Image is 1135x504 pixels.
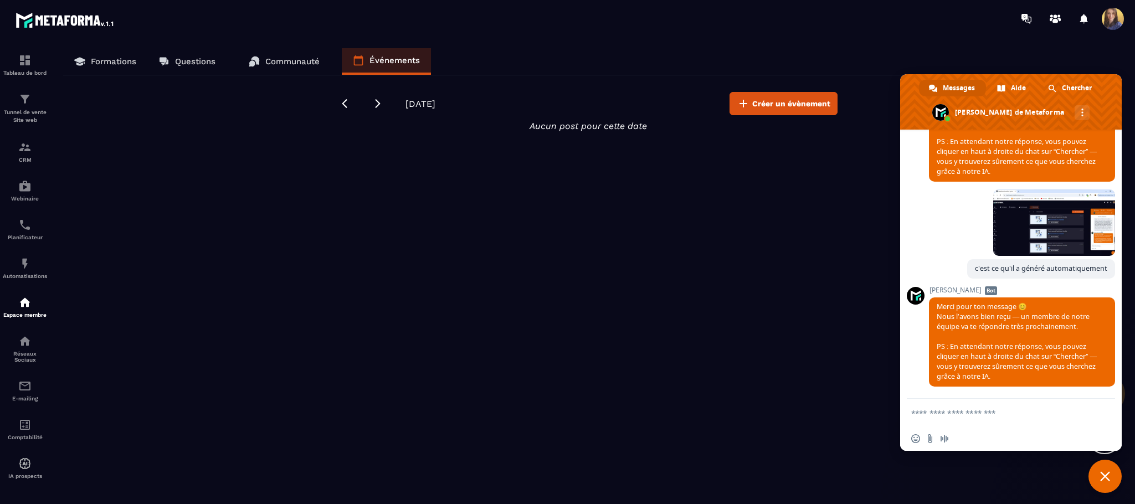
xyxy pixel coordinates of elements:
a: formationformationTableau de bord [3,45,47,84]
p: Tableau de bord [3,70,47,76]
p: Questions [175,56,215,66]
span: Chercher [1062,80,1092,96]
p: Tunnel de vente Site web [3,109,47,124]
img: automations [18,257,32,270]
span: Message audio [940,434,949,443]
a: schedulerschedulerPlanificateur [3,210,47,249]
p: Espace membre [3,312,47,318]
img: formation [18,141,32,154]
span: Bot [985,286,997,295]
span: c'est ce qu'il a généré automatiquement [975,264,1107,273]
textarea: Entrez votre message... [911,399,1088,426]
img: automations [18,296,32,309]
a: Fermer le chat [1088,460,1122,493]
p: IA prospects [3,473,47,479]
img: automations [18,179,32,193]
a: Communauté [238,48,331,75]
a: emailemailE-mailing [3,371,47,410]
span: [PERSON_NAME] [929,286,1115,294]
button: Créer un évènement [730,92,838,115]
p: Automatisations [3,273,47,279]
a: Formations [63,48,147,75]
img: logo [16,10,115,30]
img: accountant [18,418,32,431]
span: [DATE] [405,99,435,109]
a: automationsautomationsAutomatisations [3,249,47,287]
p: E-mailing [3,395,47,402]
img: social-network [18,335,32,348]
span: Merci pour ton message 😊 Nous l’avons bien reçu — un membre de notre équipe va te répondre très p... [937,302,1097,381]
span: Insérer un emoji [911,434,920,443]
a: Aide [987,80,1037,96]
p: Webinaire [3,196,47,202]
span: Messages [943,80,975,96]
i: Aucun post pour cette date [530,121,647,131]
span: Aide [1011,80,1026,96]
a: accountantaccountantComptabilité [3,410,47,449]
a: formationformationCRM [3,132,47,171]
span: Envoyer un fichier [926,434,934,443]
img: scheduler [18,218,32,232]
img: email [18,379,32,393]
p: Événements [369,55,420,65]
a: Messages [919,80,986,96]
p: CRM [3,157,47,163]
span: Merci pour ton message 😊 Nous l’avons bien reçu — un membre de notre équipe va te répondre très p... [937,97,1097,176]
p: Planificateur [3,234,47,240]
a: automationsautomationsEspace membre [3,287,47,326]
p: Communauté [265,56,320,66]
img: formation [18,54,32,67]
a: automationsautomationsWebinaire [3,171,47,210]
a: Chercher [1038,80,1103,96]
p: Réseaux Sociaux [3,351,47,363]
p: Formations [91,56,136,66]
a: Questions [147,48,227,75]
img: formation [18,92,32,106]
p: Comptabilité [3,434,47,440]
img: automations [18,457,32,470]
a: Événements [342,48,431,75]
a: social-networksocial-networkRéseaux Sociaux [3,326,47,371]
span: Créer un évènement [752,98,830,109]
a: formationformationTunnel de vente Site web [3,84,47,132]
